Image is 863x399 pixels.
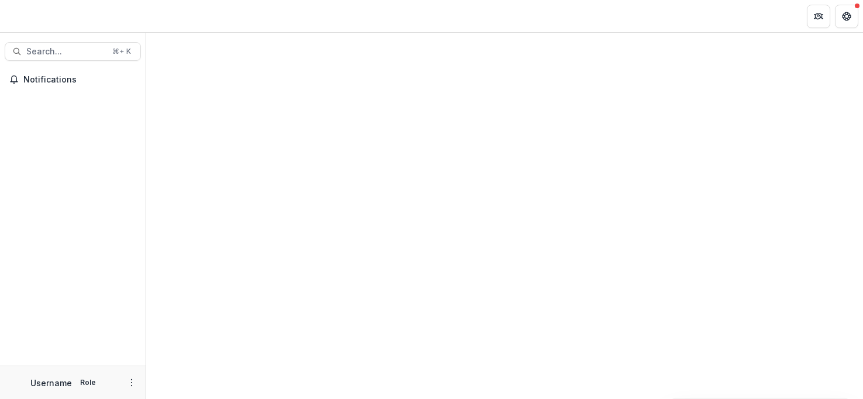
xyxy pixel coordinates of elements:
[110,45,133,58] div: ⌘ + K
[835,5,858,28] button: Get Help
[807,5,830,28] button: Partners
[26,47,105,57] span: Search...
[23,75,136,85] span: Notifications
[5,70,141,89] button: Notifications
[77,377,99,388] p: Role
[125,376,139,390] button: More
[30,377,72,389] p: Username
[151,8,201,25] nav: breadcrumb
[5,42,141,61] button: Search...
